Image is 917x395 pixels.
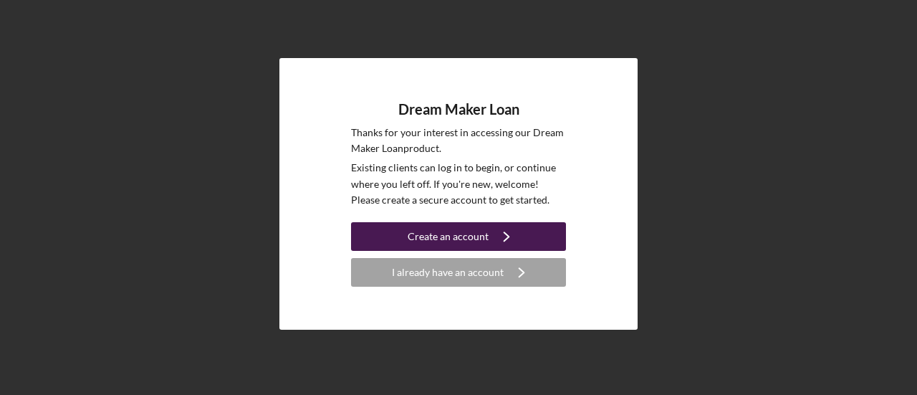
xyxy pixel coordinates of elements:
div: I already have an account [392,258,504,287]
div: Create an account [408,222,489,251]
p: Existing clients can log in to begin, or continue where you left off. If you're new, welcome! Ple... [351,160,566,208]
a: Create an account [351,222,566,254]
p: Thanks for your interest in accessing our Dream Maker Loan product. [351,125,566,157]
button: Create an account [351,222,566,251]
button: I already have an account [351,258,566,287]
h4: Dream Maker Loan [398,101,519,118]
